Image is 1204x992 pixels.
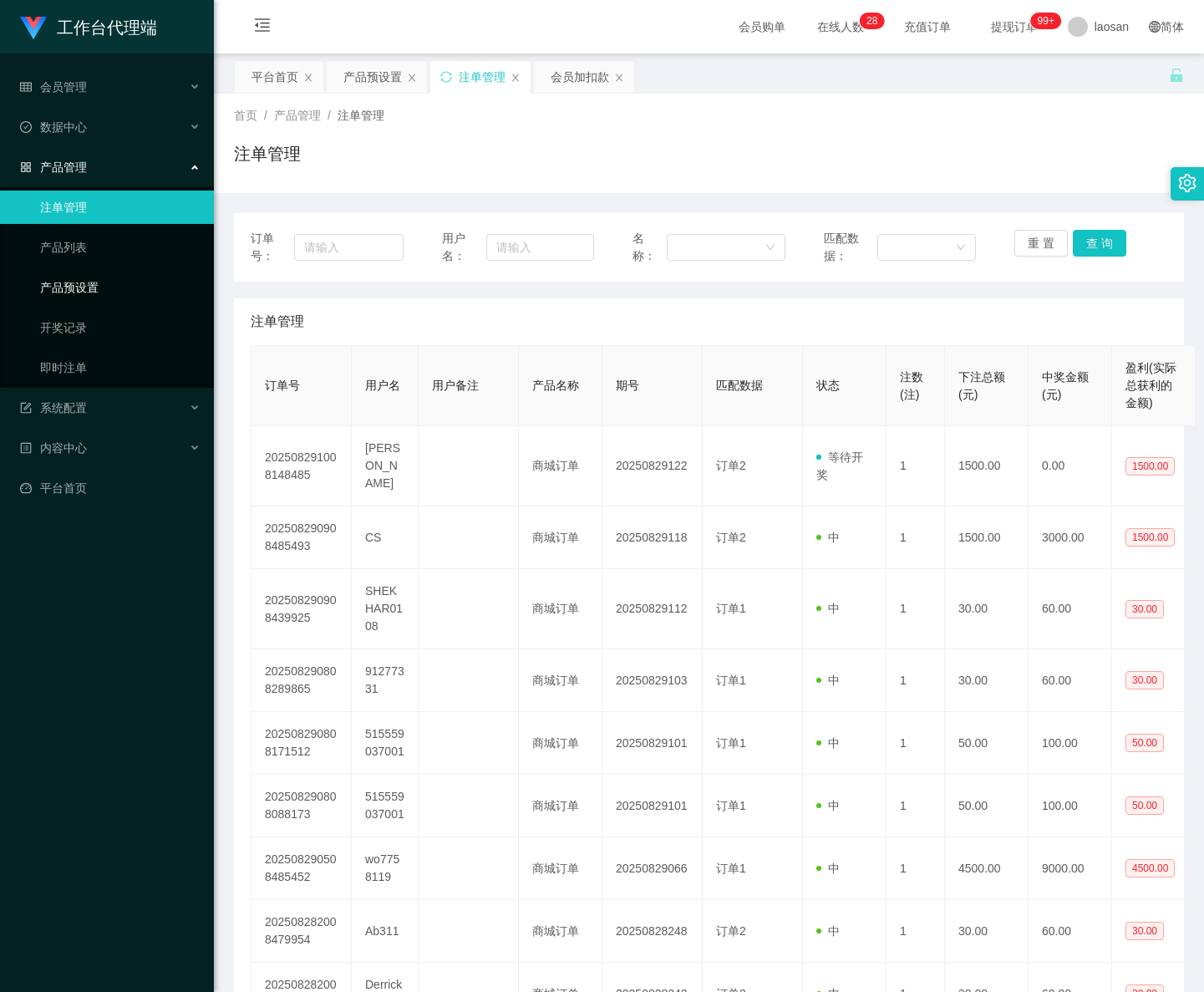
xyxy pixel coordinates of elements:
[20,20,157,33] a: 工作台代理端
[251,837,352,900] td: 202508290508485452
[816,674,840,687] span: 中
[956,242,966,254] i: 图标: down
[234,1,291,54] i: 图标: menu-fold
[20,401,87,415] span: 系统配置
[459,61,505,93] div: 注单管理
[20,80,87,94] span: 会员管理
[234,141,301,166] h1: 注单管理
[352,900,419,963] td: Ab311
[519,506,602,569] td: 商城订单
[896,21,959,33] span: 充值订单
[40,191,201,224] a: 注单管理
[352,426,419,506] td: [PERSON_NAME]
[816,602,840,615] span: 中
[716,736,746,750] span: 订单1
[251,569,352,649] td: 202508290908439925
[352,569,419,649] td: SHEKHAR0108
[1125,600,1164,618] span: 30.00
[251,506,352,569] td: 202508290908485493
[945,569,1029,649] td: 30.00
[486,234,595,261] input: 请输入
[866,13,872,29] p: 2
[765,242,775,254] i: 图标: down
[945,649,1029,712] td: 30.00
[352,837,419,900] td: wo7758119
[809,21,872,33] span: 在线人数
[1029,649,1112,712] td: 60.00
[886,649,945,712] td: 1
[40,231,201,264] a: 产品列表
[20,442,32,454] i: 图标: profile
[1029,712,1112,775] td: 100.00
[251,230,294,265] span: 订单号：
[958,370,1005,401] span: 下注总额(元)
[20,471,201,505] a: 图标: dashboard平台首页
[860,13,884,29] sup: 28
[519,900,602,963] td: 商城订单
[251,775,352,837] td: 202508290808088173
[716,924,746,938] span: 订单2
[872,13,878,29] p: 8
[407,73,417,83] i: 图标: close
[519,426,602,506] td: 商城订单
[294,234,404,261] input: 请输入
[40,351,201,384] a: 即时注单
[251,312,304,332] span: 注单管理
[1125,859,1175,878] span: 4500.00
[632,230,667,265] span: 名称：
[57,1,157,54] h1: 工作台代理端
[1029,900,1112,963] td: 60.00
[519,712,602,775] td: 商城订单
[20,402,32,414] i: 图标: form
[945,506,1029,569] td: 1500.00
[602,837,703,900] td: 20250829066
[20,120,87,134] span: 数据中心
[1125,528,1175,547] span: 1500.00
[1178,174,1196,192] i: 图标: setting
[328,109,331,122] span: /
[352,506,419,569] td: CS
[616,379,639,392] span: 期号
[519,649,602,712] td: 商城订单
[20,161,32,173] i: 图标: appstore-o
[251,426,352,506] td: 202508291008148485
[303,73,313,83] i: 图标: close
[251,900,352,963] td: 202508282008479954
[1029,775,1112,837] td: 100.00
[945,775,1029,837] td: 50.00
[945,900,1029,963] td: 30.00
[824,230,878,265] span: 匹配数据：
[716,531,746,544] span: 订单2
[338,109,384,122] span: 注单管理
[886,426,945,506] td: 1
[1029,506,1112,569] td: 3000.00
[716,602,746,615] span: 订单1
[816,379,840,392] span: 状态
[886,712,945,775] td: 1
[265,379,300,392] span: 订单号
[614,73,624,83] i: 图标: close
[886,900,945,963] td: 1
[442,230,486,265] span: 用户名：
[816,862,840,875] span: 中
[251,712,352,775] td: 202508290808171512
[20,441,87,455] span: 内容中心
[274,109,321,122] span: 产品管理
[1029,569,1112,649] td: 60.00
[716,459,746,472] span: 订单2
[20,121,32,133] i: 图标: check-circle-o
[816,736,840,750] span: 中
[40,311,201,344] a: 开奖记录
[602,506,703,569] td: 20250829118
[1029,426,1112,506] td: 0.00
[551,61,609,93] div: 会员加扣款
[1029,837,1112,900] td: 9000.00
[602,775,703,837] td: 20250829101
[1125,796,1164,815] span: 50.00
[365,379,400,392] span: 用户名
[1014,230,1068,257] button: 重 置
[20,81,32,93] i: 图标: table
[602,569,703,649] td: 20250829112
[1169,68,1184,83] i: 图标: unlock
[602,649,703,712] td: 20250829103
